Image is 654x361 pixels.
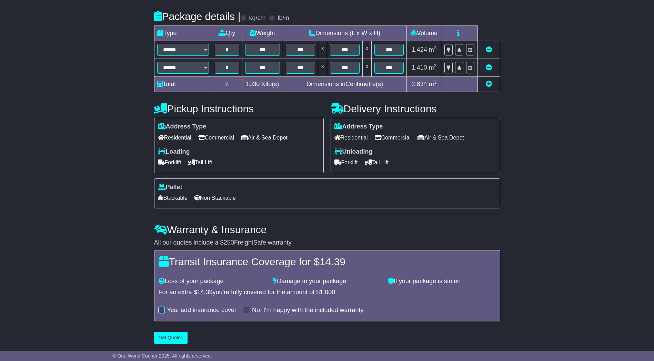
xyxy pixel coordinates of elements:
[155,278,270,285] div: Loss of your package
[158,193,188,203] span: Stackable
[412,81,427,87] span: 2.834
[434,80,437,85] sup: 3
[334,157,358,168] span: Forklift
[407,26,441,41] td: Volume
[249,14,265,22] label: kg/cm
[246,81,260,87] span: 1030
[188,157,212,168] span: Tail Lift
[362,41,371,59] td: x
[429,64,437,71] span: m
[197,289,213,296] span: 14.39
[278,14,289,22] label: lb/in
[242,77,283,92] td: Kilo(s)
[320,289,335,296] span: 1,000
[334,123,383,131] label: Address Type
[320,256,345,267] span: 14.39
[375,132,411,143] span: Commercial
[362,59,371,77] td: x
[154,332,188,344] button: Get Quotes
[212,26,242,41] td: Qty
[158,123,207,131] label: Address Type
[154,26,212,41] td: Type
[159,289,496,296] div: For an extra $ you're fully covered for the amount of $ .
[486,46,492,53] a: Remove this item
[158,132,191,143] span: Residential
[417,132,464,143] span: Air & Sea Depot
[154,77,212,92] td: Total
[365,157,389,168] span: Tail Lift
[167,307,237,314] label: Yes, add insurance cover
[154,239,500,247] div: All our quotes include a $ FreightSafe warranty.
[270,278,384,285] div: Damage to your package
[434,45,437,50] sup: 3
[241,132,288,143] span: Air & Sea Depot
[242,26,283,41] td: Weight
[384,278,499,285] div: If your package is stolen
[212,77,242,92] td: 2
[434,63,437,68] sup: 3
[154,11,241,22] h4: Package details |
[318,59,327,77] td: x
[224,239,234,246] span: 250
[154,103,324,114] h4: Pickup Instructions
[154,224,500,235] h4: Warranty & Insurance
[318,41,327,59] td: x
[334,132,368,143] span: Residential
[112,353,212,359] span: © One World Courier 2025. All rights reserved.
[331,103,500,114] h4: Delivery Instructions
[412,64,427,71] span: 1.410
[334,148,373,156] label: Unloading
[486,64,492,71] a: Remove this item
[283,77,407,92] td: Dimensions in Centimetre(s)
[429,81,437,87] span: m
[429,46,437,53] span: m
[412,46,427,53] span: 1.424
[252,307,364,314] label: No, I'm happy with the included warranty
[158,184,182,191] label: Pallet
[159,256,496,267] h4: Transit Insurance Coverage for $
[158,148,190,156] label: Loading
[194,193,236,203] span: Non Stackable
[158,157,181,168] span: Forklift
[283,26,407,41] td: Dimensions (L x W x H)
[486,81,492,87] a: Add new item
[198,132,234,143] span: Commercial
